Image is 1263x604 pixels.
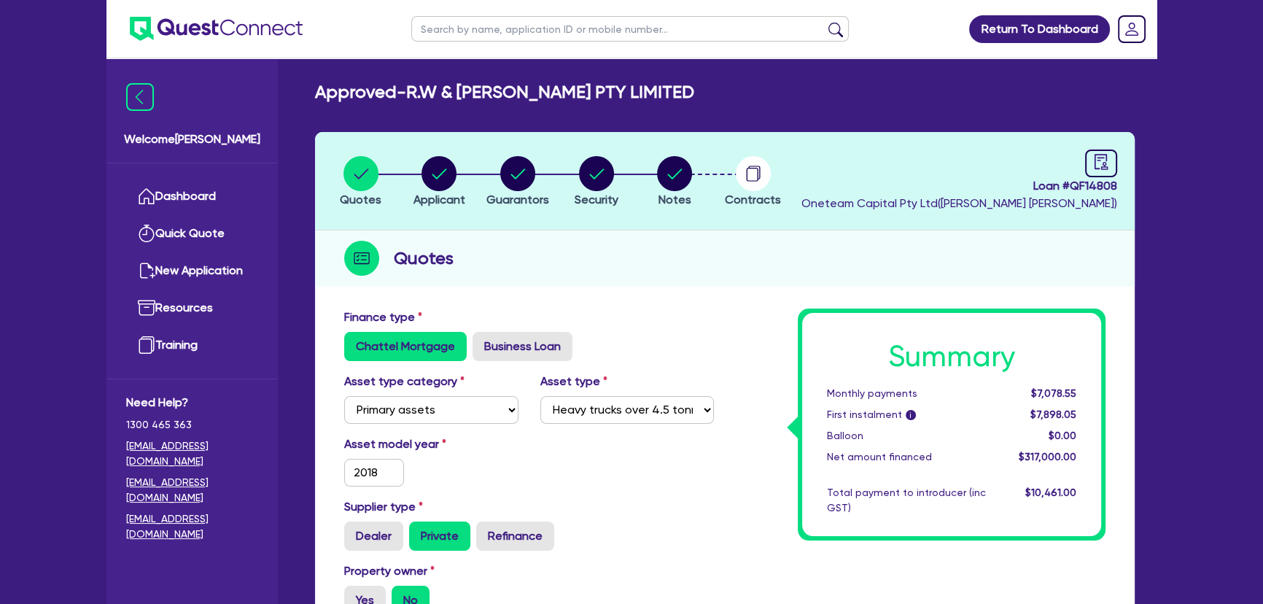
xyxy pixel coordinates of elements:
button: Security [574,155,619,209]
a: Return To Dashboard [969,15,1110,43]
label: Chattel Mortgage [344,332,467,361]
a: audit [1085,150,1117,177]
span: $317,000.00 [1019,451,1076,462]
a: [EMAIL_ADDRESS][DOMAIN_NAME] [126,438,258,469]
span: Applicant [413,193,465,206]
label: Supplier type [344,498,423,516]
span: Loan # QF14808 [801,177,1117,195]
button: Quotes [339,155,382,209]
a: New Application [126,252,258,290]
span: Notes [658,193,691,206]
label: Private [409,522,470,551]
button: Applicant [413,155,466,209]
a: [EMAIL_ADDRESS][DOMAIN_NAME] [126,511,258,542]
span: $7,898.05 [1030,409,1076,420]
label: Business Loan [473,332,572,361]
div: First instalment [816,407,997,422]
div: Monthly payments [816,386,997,401]
h1: Summary [827,339,1076,374]
button: Guarantors [486,155,550,209]
span: Quotes [340,193,381,206]
span: Oneteam Capital Pty Ltd ( [PERSON_NAME] [PERSON_NAME] ) [801,196,1117,210]
input: Search by name, application ID or mobile number... [411,16,849,42]
span: Security [575,193,618,206]
a: [EMAIL_ADDRESS][DOMAIN_NAME] [126,475,258,506]
label: Asset model year [333,435,529,453]
div: Total payment to introducer (inc GST) [816,485,997,516]
a: Resources [126,290,258,327]
a: Quick Quote [126,215,258,252]
span: Need Help? [126,394,258,411]
span: audit [1093,154,1109,170]
label: Asset type category [344,373,465,390]
span: $10,461.00 [1025,487,1076,498]
label: Dealer [344,522,403,551]
div: Net amount financed [816,449,997,465]
span: Welcome [PERSON_NAME] [124,131,260,148]
button: Contracts [724,155,782,209]
span: Guarantors [486,193,549,206]
h2: Quotes [394,245,454,271]
label: Asset type [540,373,607,390]
label: Refinance [476,522,554,551]
span: 1300 465 363 [126,417,258,433]
button: Notes [656,155,693,209]
a: Training [126,327,258,364]
img: training [138,336,155,354]
span: $0.00 [1049,430,1076,441]
img: quick-quote [138,225,155,242]
img: resources [138,299,155,317]
a: Dashboard [126,178,258,215]
span: Contracts [725,193,781,206]
img: step-icon [344,241,379,276]
span: i [906,410,916,420]
img: icon-menu-close [126,83,154,111]
span: $7,078.55 [1031,387,1076,399]
div: Balloon [816,428,997,444]
label: Finance type [344,309,422,326]
a: Dropdown toggle [1113,10,1151,48]
label: Property owner [344,562,435,580]
img: new-application [138,262,155,279]
h2: Approved - R.W & [PERSON_NAME] PTY LIMITED [315,82,694,103]
img: quest-connect-logo-blue [130,17,303,41]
